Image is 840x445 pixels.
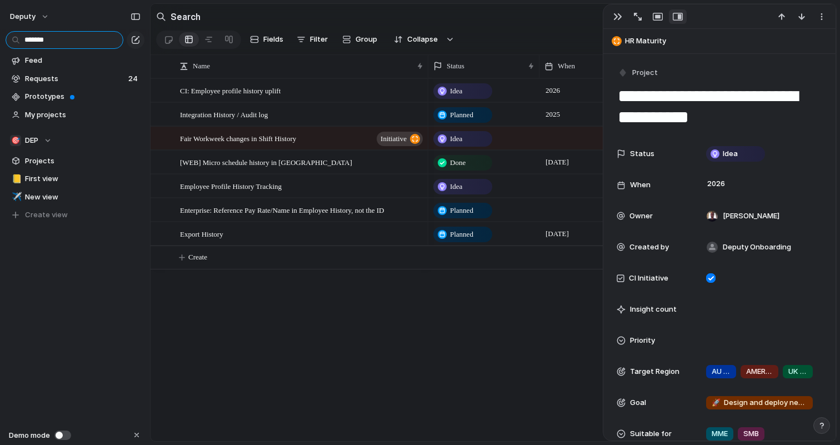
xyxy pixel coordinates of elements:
[712,366,731,377] span: AU 🇦🇺
[630,179,651,191] span: When
[377,132,423,146] button: initiative
[180,132,296,144] span: Fair Workweek changes in Shift History
[25,135,38,146] span: DEP
[630,366,679,377] span: Target Region
[6,52,144,69] a: Feed
[25,73,125,84] span: Requests
[387,31,443,48] button: Collapse
[450,109,473,121] span: Planned
[723,211,779,222] span: [PERSON_NAME]
[12,191,19,203] div: ✈️
[712,398,721,407] span: 🚀
[6,107,144,123] a: My projects
[630,335,655,346] span: Priority
[450,181,462,192] span: Idea
[337,31,383,48] button: Group
[6,88,144,105] a: Prototypes
[310,34,328,45] span: Filter
[12,173,19,186] div: 📒
[630,397,646,408] span: Goal
[712,428,728,439] span: MME
[25,55,141,66] span: Feed
[6,71,144,87] a: Requests24
[543,84,563,97] span: 2026
[188,252,207,263] span: Create
[630,148,654,159] span: Status
[6,132,144,149] button: 🎯DEP
[25,91,141,102] span: Prototypes
[723,148,738,159] span: Idea
[450,205,473,216] span: Planned
[5,8,55,26] button: deputy
[263,34,283,45] span: Fields
[292,31,332,48] button: Filter
[25,156,141,167] span: Projects
[543,227,572,241] span: [DATE]
[629,242,669,253] span: Created by
[447,61,464,72] span: Status
[193,61,210,72] span: Name
[25,109,141,121] span: My projects
[180,203,384,216] span: Enterprise: Reference Pay Rate/Name in Employee History, not the ID
[25,192,141,203] span: New view
[10,11,36,22] span: deputy
[543,108,563,121] span: 2025
[25,209,68,221] span: Create view
[10,192,21,203] button: ✈️
[558,61,575,72] span: When
[746,366,773,377] span: AMER 🇺🇸
[25,173,141,184] span: First view
[180,179,282,192] span: Employee Profile History Tracking
[381,131,407,147] span: initiative
[6,207,144,223] button: Create view
[616,65,661,81] button: Project
[10,135,21,146] div: 🎯
[6,171,144,187] a: 📒First view
[712,397,807,408] span: Design and deploy new products
[543,156,572,169] span: [DATE]
[246,31,288,48] button: Fields
[6,189,144,206] a: ✈️New view
[9,430,50,441] span: Demo mode
[723,242,791,253] span: Deputy Onboarding
[625,36,831,47] span: HR Maturity
[629,211,653,222] span: Owner
[608,32,831,50] button: HR Maturity
[171,10,201,23] h2: Search
[632,67,658,78] span: Project
[128,73,140,84] span: 24
[180,84,281,97] span: CI: Employee profile history uplift
[180,156,352,168] span: [WEB] Micro schedule history in [GEOGRAPHIC_DATA]
[450,133,462,144] span: Idea
[10,173,21,184] button: 📒
[356,34,377,45] span: Group
[450,229,473,240] span: Planned
[407,34,438,45] span: Collapse
[629,273,668,284] span: CI Initiative
[450,86,462,97] span: Idea
[788,366,807,377] span: UK 🇬🇧
[180,108,268,121] span: Integration History / Audit log
[450,157,466,168] span: Done
[630,304,677,315] span: Insight count
[704,177,728,191] span: 2026
[180,227,223,240] span: Export History
[743,428,759,439] span: SMB
[630,428,672,439] span: Suitable for
[6,153,144,169] a: Projects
